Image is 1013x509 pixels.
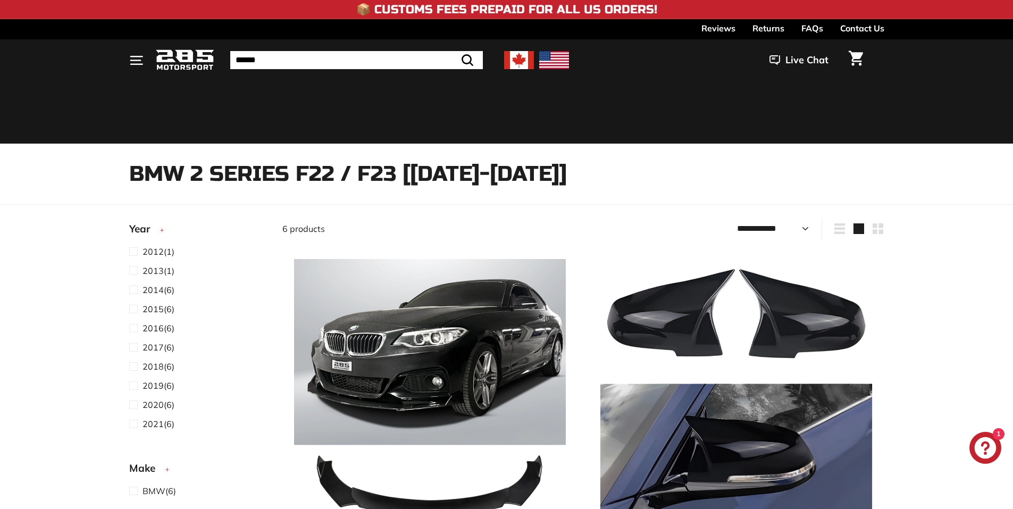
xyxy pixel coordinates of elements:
[143,361,164,372] span: 2018
[143,303,174,315] span: (6)
[840,19,884,37] a: Contact Us
[143,399,164,410] span: 2020
[143,360,174,373] span: (6)
[752,19,784,37] a: Returns
[143,380,164,391] span: 2019
[129,162,884,186] h1: BMW 2 Series F22 / F23 [[DATE]-[DATE]]
[143,245,174,258] span: (1)
[156,48,214,73] img: Logo_285_Motorsport_areodynamics_components
[282,222,583,235] div: 6 products
[129,457,265,484] button: Make
[143,419,164,429] span: 2021
[785,53,828,67] span: Live Chat
[143,379,174,392] span: (6)
[143,342,164,353] span: 2017
[143,285,164,295] span: 2014
[143,283,174,296] span: (6)
[143,485,176,497] span: (6)
[842,42,869,78] a: Cart
[230,51,483,69] input: Search
[143,304,164,314] span: 2015
[701,19,735,37] a: Reviews
[801,19,823,37] a: FAQs
[143,246,164,257] span: 2012
[143,418,174,430] span: (6)
[966,432,1004,466] inbox-online-store-chat: Shopify online store chat
[356,3,657,16] h4: 📦 Customs Fees Prepaid for All US Orders!
[143,264,174,277] span: (1)
[143,341,174,354] span: (6)
[129,221,158,237] span: Year
[143,398,174,411] span: (6)
[129,218,265,245] button: Year
[756,47,842,73] button: Live Chat
[129,461,163,476] span: Make
[143,322,174,335] span: (6)
[143,323,164,333] span: 2016
[143,486,165,496] span: BMW
[143,265,164,276] span: 2013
